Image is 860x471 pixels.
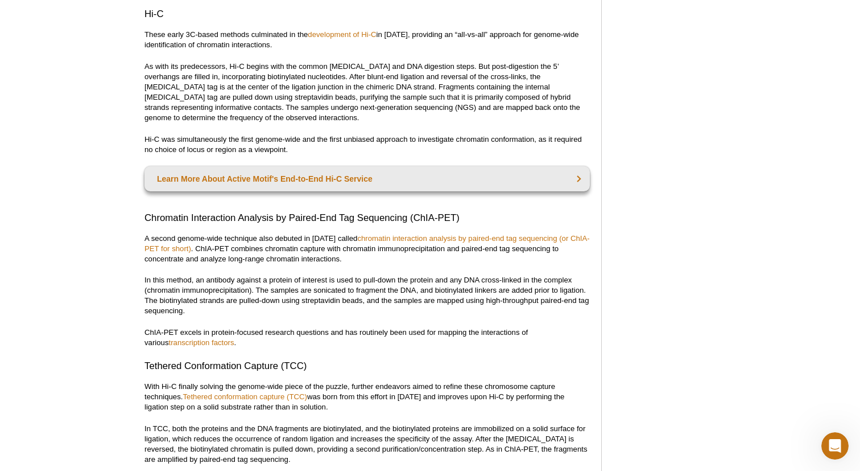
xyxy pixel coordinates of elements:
p: In TCC, both the proteins and the DNA fragments are biotinylated, and the biotinylated proteins a... [144,424,590,465]
h3: Hi-C [144,7,590,21]
iframe: Intercom live chat [821,432,849,460]
p: A second genome-wide technique also debuted in [DATE] called . ChIA-PET combines chromatin captur... [144,234,590,264]
h3: Chromatin Interaction Analysis by Paired-End Tag Sequencing (ChIA-PET) [144,211,590,225]
p: As with its predecessors, Hi-C begins with the common [MEDICAL_DATA] and DNA digestion steps. But... [144,62,590,123]
a: chromatin interaction analysis by paired-end tag sequencing (or ChIA-PET for short) [144,234,590,253]
p: Hi-C was simultaneously the first genome-wide and the first unbiased approach to investigate chro... [144,134,590,155]
p: ChIA-PET excels in protein-focused research questions and has routinely been used for mapping the... [144,327,590,348]
p: In this method, an antibody against a protein of interest is used to pull-down the protein and an... [144,275,590,316]
a: transcription factors [169,338,234,347]
p: These early 3C-based methods culminated in the in [DATE], providing an “all-vs-all” approach for ... [144,30,590,50]
a: Tethered conformation capture (TCC) [183,392,307,401]
p: With Hi-C finally solving the genome-wide piece of the puzzle, further endeavors aimed to refine ... [144,382,590,412]
a: development of Hi-C [308,30,376,39]
a: Learn More About Active Motif's End-to-End Hi-C Service [144,166,590,191]
h3: Tethered Conformation Capture (TCC) [144,359,590,373]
